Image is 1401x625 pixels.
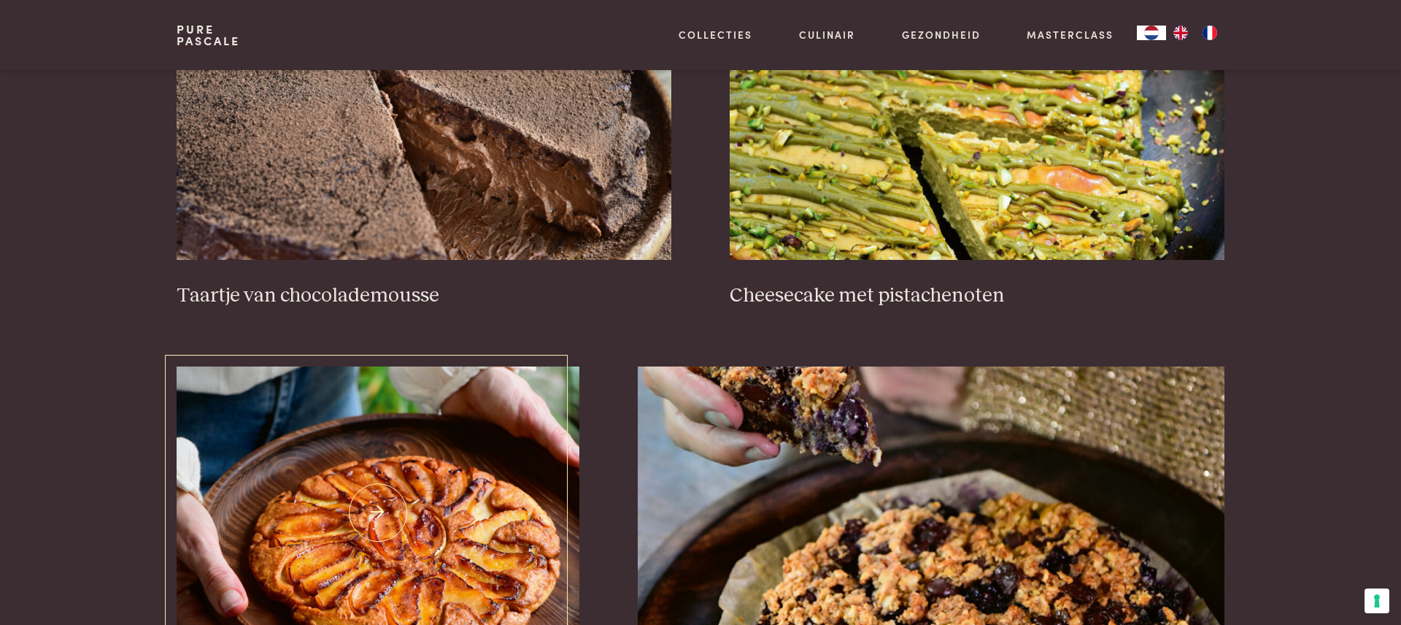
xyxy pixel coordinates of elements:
h3: Taartje van chocolademousse [177,283,671,309]
a: Culinair [799,27,855,42]
a: FR [1195,26,1224,40]
button: Uw voorkeuren voor toestemming voor trackingtechnologieën [1365,588,1389,613]
aside: Language selected: Nederlands [1137,26,1224,40]
a: Gezondheid [902,27,981,42]
a: Masterclass [1027,27,1114,42]
h3: Cheesecake met pistachenoten [730,283,1224,309]
a: EN [1166,26,1195,40]
a: PurePascale [177,23,240,47]
div: Language [1137,26,1166,40]
ul: Language list [1166,26,1224,40]
a: Collecties [679,27,752,42]
a: NL [1137,26,1166,40]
